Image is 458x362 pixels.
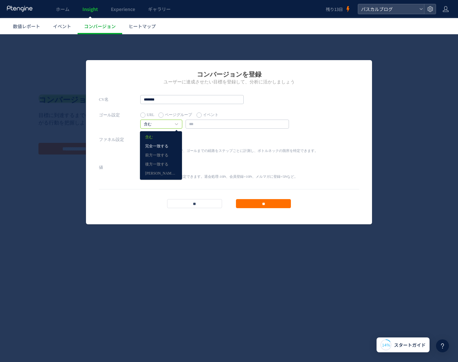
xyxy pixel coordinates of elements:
span: 14% [382,342,390,347]
a: 後方一致する [145,126,177,134]
label: ファネル設定 [99,101,140,110]
span: Experience [111,6,135,12]
a: 含む [145,99,177,107]
label: URL [140,76,154,85]
label: 値 [99,129,140,138]
label: イベント [197,76,218,85]
a: 正規表現 [145,135,177,144]
a: 完全一致する [145,108,177,116]
span: イベント [53,23,71,29]
span: コンバージョン [84,23,116,29]
span: ホーム [56,6,69,12]
h2: ユーザーに達成させたい目標を登録して、分析に活かしましょう [99,45,359,51]
span: 残り13日 [326,6,343,12]
span: パスカルブログ [359,4,417,14]
p: コンバージョンに価値を設定できます。退会処理-10Pt、会員登録+10Pt、メルマガに登録+5Ptなど。 [140,140,298,145]
label: CV名 [99,61,140,70]
label: ページグループ [158,76,192,85]
span: スタートガイド [394,342,426,348]
span: ギャラリー [148,6,171,12]
span: Insight [82,6,98,12]
span: 数値レポート [13,23,40,29]
span: ヒートマップ [129,23,156,29]
a: 含む [144,87,172,93]
a: 前方一致する [145,117,177,125]
h1: コンバージョンを登録 [99,36,359,45]
label: ゴール設定 [99,76,140,85]
p: ファネルを設定することで、ゴールまでの経路をステップごとに計測し、ボトルネックの箇所を特定できます。 [140,114,318,119]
